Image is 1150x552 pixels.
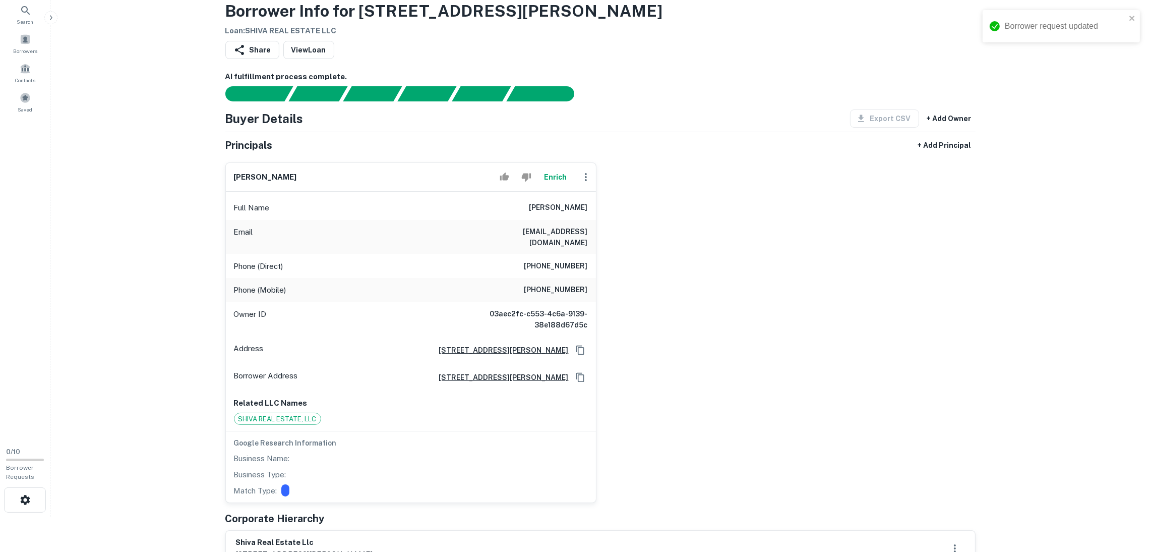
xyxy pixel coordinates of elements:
[234,308,267,330] p: Owner ID
[6,464,34,480] span: Borrower Requests
[343,86,402,101] div: Documents found, AI parsing details...
[283,41,334,59] a: ViewLoan
[18,105,33,114] span: Saved
[234,260,283,272] p: Phone (Direct)
[1100,471,1150,520] iframe: Chat Widget
[234,469,286,481] p: Business Type:
[234,414,321,424] span: SHIVA REAL ESTATE, LLC
[234,284,286,296] p: Phone (Mobile)
[507,86,586,101] div: AI fulfillment process complete.
[1005,20,1126,32] div: Borrower request updated
[234,397,588,409] p: Related LLC Names
[467,226,588,248] h6: [EMAIL_ADDRESS][DOMAIN_NAME]
[225,511,325,526] h5: Corporate Hierarchy
[288,86,347,101] div: Your request is received and processing...
[213,86,289,101] div: Sending borrower request to AI...
[397,86,456,101] div: Principals found, AI now looking for contact information...
[539,167,572,187] button: Enrich
[431,345,569,356] a: [STREET_ADDRESS][PERSON_NAME]
[529,202,588,214] h6: [PERSON_NAME]
[6,448,20,456] span: 0 / 10
[225,25,663,37] h6: Loan : SHIVA REAL ESTATE LLC
[524,260,588,272] h6: [PHONE_NUMBER]
[3,88,47,116] a: Saved
[234,226,253,248] p: Email
[234,172,297,183] h6: [PERSON_NAME]
[431,372,569,383] a: [STREET_ADDRESS][PERSON_NAME]
[573,370,588,385] button: Copy Address
[225,71,976,83] h6: AI fulfillment process complete.
[234,343,264,358] p: Address
[234,370,298,385] p: Borrower Address
[236,537,373,548] h6: shiva real estate llc
[234,485,277,497] p: Match Type:
[225,138,273,153] h5: Principals
[467,308,588,330] h6: 03aec2fc-c553-4c6a-9139-38e188d67d5c
[3,59,47,86] a: Contacts
[914,136,976,154] button: + Add Principal
[225,41,279,59] button: Share
[496,167,513,187] button: Accept
[573,343,588,358] button: Copy Address
[1129,14,1136,24] button: close
[234,202,270,214] p: Full Name
[15,76,35,84] span: Contacts
[3,1,47,28] a: Search
[517,167,535,187] button: Reject
[17,18,34,26] span: Search
[524,284,588,296] h6: [PHONE_NUMBER]
[13,47,37,55] span: Borrowers
[234,453,290,465] p: Business Name:
[234,437,588,449] h6: Google Research Information
[3,30,47,57] a: Borrowers
[923,109,976,128] button: + Add Owner
[225,109,304,128] h4: Buyer Details
[452,86,511,101] div: Principals found, still searching for contact information. This may take time...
